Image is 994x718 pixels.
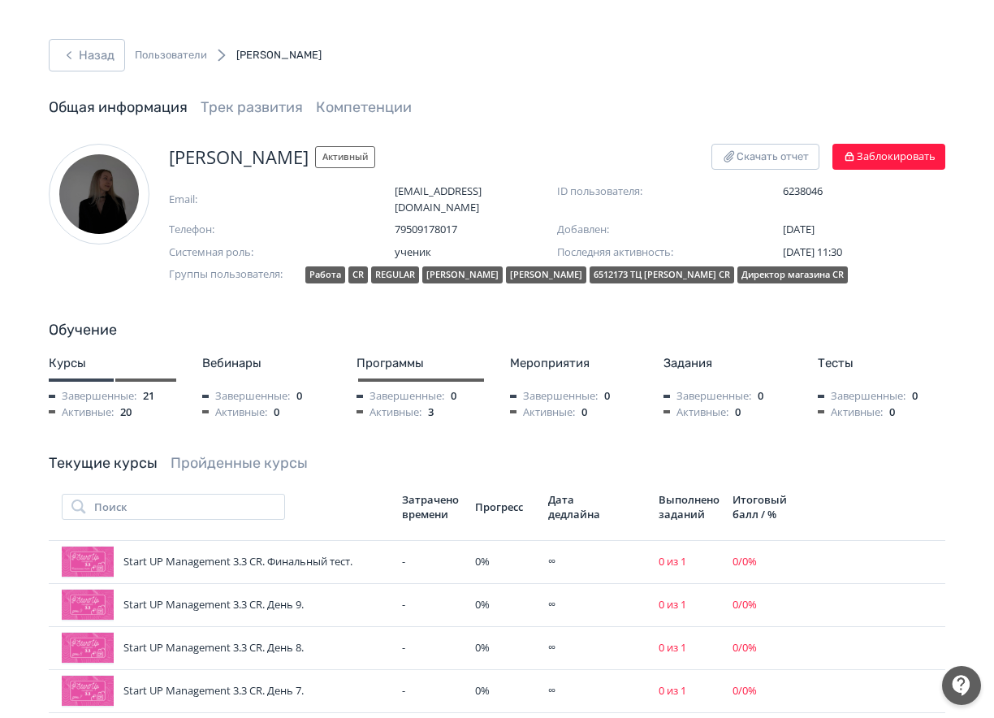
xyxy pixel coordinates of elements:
[402,554,462,570] div: -
[202,404,267,421] span: Активные:
[422,266,503,283] div: [PERSON_NAME]
[663,388,751,404] span: Завершенные:
[315,146,375,168] span: Активный
[49,39,125,71] button: Назад
[451,388,456,404] span: 0
[510,388,598,404] span: Завершенные:
[832,144,945,170] button: Заблокировать
[62,546,389,578] div: Start UP Management 3.3 СR. Финальный тест.
[659,683,686,698] span: 0 из 1
[169,144,309,171] span: [PERSON_NAME]
[475,683,490,698] span: 0 %
[557,184,720,200] span: ID пользователя:
[783,244,842,259] span: [DATE] 11:30
[475,597,490,612] span: 0 %
[348,266,368,283] div: CR
[357,354,484,373] div: Программы
[889,404,895,421] span: 0
[506,266,586,283] div: [PERSON_NAME]
[510,404,575,421] span: Активные:
[62,675,389,707] div: Start UP Management 3.3 СR. День 7.
[783,184,945,200] span: 6238046
[202,354,330,373] div: Вебинары
[581,404,587,421] span: 0
[590,266,734,283] div: 6512173 ТЦ [PERSON_NAME] CR
[733,640,757,655] span: 0 / 0 %
[663,404,728,421] span: Активные:
[783,222,815,236] span: [DATE]
[49,319,945,341] div: Обучение
[711,144,819,170] button: Скачать отчет
[733,492,793,521] div: Итоговый балл / %
[395,244,557,261] span: ученик
[316,98,412,116] a: Компетенции
[357,404,421,421] span: Активные:
[49,388,136,404] span: Завершенные:
[912,388,918,404] span: 0
[659,640,686,655] span: 0 из 1
[548,597,646,613] div: ∞
[604,388,610,404] span: 0
[663,354,791,373] div: Задания
[548,492,605,521] div: Дата дедлайна
[236,49,322,61] span: [PERSON_NAME]
[143,388,154,404] span: 21
[733,554,757,569] span: 0 / 0 %
[395,184,557,215] span: [EMAIL_ADDRESS][DOMAIN_NAME]
[49,144,149,244] img: Дарья
[274,404,279,421] span: 0
[758,388,763,404] span: 0
[371,266,419,283] div: REGULAR
[395,222,557,238] span: 79509178017
[49,404,114,421] span: Активные:
[659,597,686,612] span: 0 из 1
[428,404,434,421] span: 3
[62,632,389,664] div: Start UP Management 3.3 СR. День 8.
[402,683,462,699] div: -
[733,683,757,698] span: 0 / 0 %
[733,597,757,612] span: 0 / 0 %
[818,388,905,404] span: Завершенные:
[169,244,331,261] span: Системная роль:
[62,589,389,621] div: Start UP Management 3.3 СR. День 9.
[548,683,646,699] div: ∞
[135,47,207,63] a: Пользователи
[305,266,345,283] div: Работа
[296,388,302,404] span: 0
[735,404,741,421] span: 0
[818,354,945,373] div: Тесты
[49,354,176,373] div: Курсы
[818,404,883,421] span: Активные:
[49,98,188,116] a: Общая информация
[171,454,308,472] a: Пройденные курсы
[659,492,720,521] div: Выполнено заданий
[357,388,444,404] span: Завершенные:
[402,640,462,656] div: -
[548,554,646,570] div: ∞
[737,266,848,283] div: Директор магазина CR
[169,222,331,238] span: Телефон:
[169,192,331,208] span: Email:
[49,454,158,472] a: Текущие курсы
[402,597,462,613] div: -
[659,554,686,569] span: 0 из 1
[169,266,299,287] span: Группы пользователя:
[202,388,290,404] span: Завершенные:
[557,244,720,261] span: Последняя активность:
[201,98,303,116] a: Трек развития
[402,492,462,521] div: Затрачено времени
[120,404,132,421] span: 20
[475,554,490,569] span: 0 %
[475,640,490,655] span: 0 %
[510,354,637,373] div: Мероприятия
[475,500,535,514] div: Прогресс
[548,640,646,656] div: ∞
[557,222,720,238] span: Добавлен:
